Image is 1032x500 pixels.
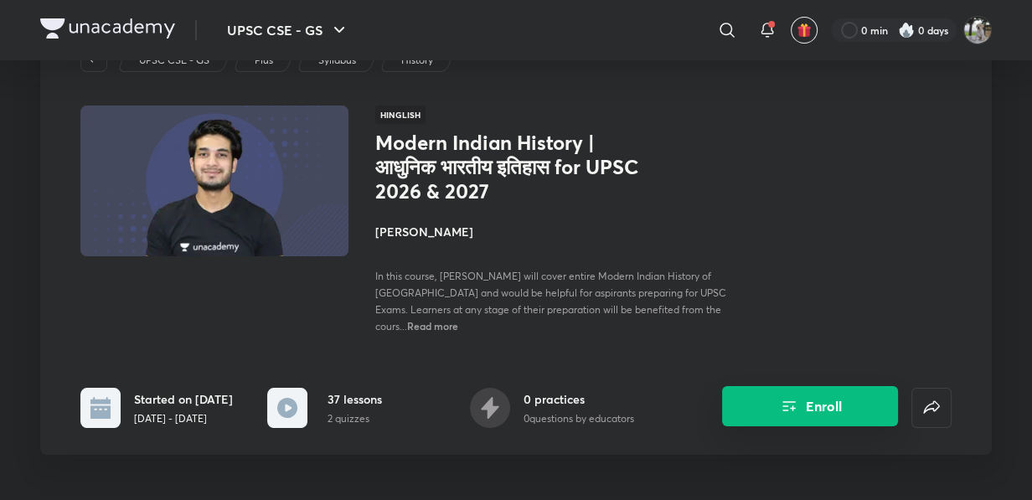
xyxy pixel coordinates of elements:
[401,53,433,68] p: History
[40,18,175,43] a: Company Logo
[898,22,915,39] img: streak
[375,131,649,203] h1: Modern Indian History | आधुनिक भारतीय इतिहास for UPSC 2026 & 2027
[40,18,175,39] img: Company Logo
[797,23,812,38] img: avatar
[78,104,351,258] img: Thumbnail
[217,13,359,47] button: UPSC CSE - GS
[134,390,233,408] h6: Started on [DATE]
[134,411,233,426] p: [DATE] - [DATE]
[399,53,436,68] a: History
[375,223,751,240] h4: [PERSON_NAME]
[722,386,898,426] button: Enroll
[255,53,273,68] p: Plus
[407,319,458,332] span: Read more
[139,53,209,68] p: UPSC CSE - GS
[318,53,356,68] p: Syllabus
[524,390,634,408] h6: 0 practices
[375,106,426,124] span: Hinglish
[328,390,382,408] h6: 37 lessons
[524,411,634,426] p: 0 questions by educators
[328,411,382,426] p: 2 quizzes
[375,270,726,332] span: In this course, [PERSON_NAME] will cover entire Modern Indian History of [GEOGRAPHIC_DATA] and wo...
[911,388,952,428] button: false
[791,17,818,44] button: avatar
[963,16,992,44] img: Anjali Ror
[316,53,359,68] a: Syllabus
[252,53,276,68] a: Plus
[137,53,213,68] a: UPSC CSE - GS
